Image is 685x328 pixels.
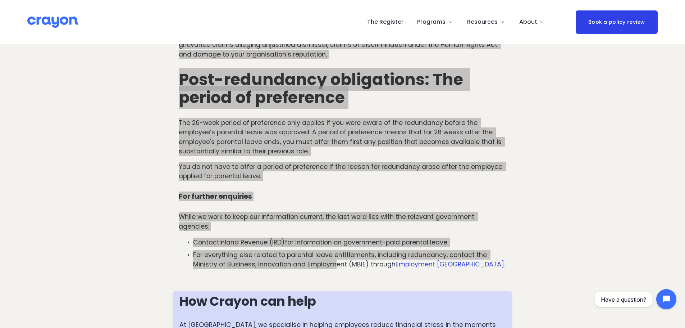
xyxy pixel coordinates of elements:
a: The Register [367,16,403,28]
p: The 26-week period of preference only applies if you were aware of the redundancy before the empl... [179,118,506,156]
a: Employment [GEOGRAPHIC_DATA] [396,260,504,269]
a: folder dropdown [467,16,506,28]
h3: How Crayon can help [179,294,506,309]
h2: Post-redundancy obligations: The period of preference [179,71,506,107]
p: For everything else related to parental leave entitlements, including redundancy, contact the Min... [193,250,506,269]
p: Contact for information on government-paid parental leave. [193,238,506,247]
a: folder dropdown [519,16,545,28]
p: Non-compliant redundancy processes involving employees on parental leave may result in personal g... [179,31,506,59]
span: About [519,17,537,27]
p: You do not have to offer a period of preference if the reason for redundancy arose after the empl... [179,162,506,181]
span: Programs [417,17,446,27]
img: Crayon [27,16,78,28]
h4: For further enquiries [179,193,506,201]
a: Book a policy review [576,10,658,34]
a: Inland Revenue (IRD) [219,238,285,247]
p: While we work to keep our information current, the last word lies with the relevant government ag... [179,212,506,231]
a: folder dropdown [417,16,453,28]
span: Resources [467,17,498,27]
